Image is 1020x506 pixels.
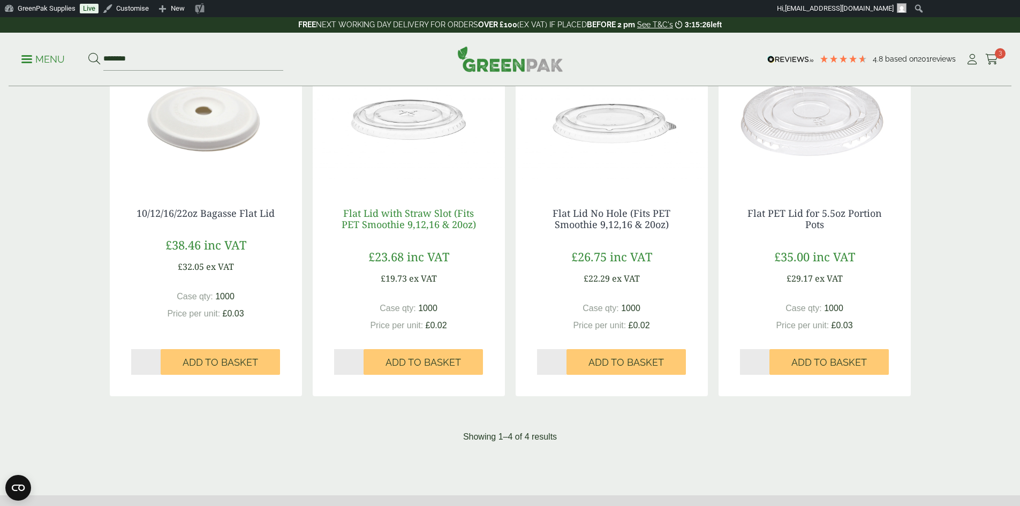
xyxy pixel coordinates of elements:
[5,475,31,501] button: Open CMP widget
[381,273,407,284] span: £19.73
[183,357,258,368] span: Add to Basket
[161,349,280,375] button: Add to Basket
[370,321,423,330] span: Price per unit:
[583,304,619,313] span: Case qty:
[426,321,447,330] span: £0.02
[407,248,449,265] span: inc VAT
[965,54,979,65] i: My Account
[832,321,853,330] span: £0.03
[457,46,563,72] img: GreenPak Supplies
[573,321,626,330] span: Price per unit:
[204,237,246,253] span: inc VAT
[985,51,999,67] a: 3
[774,248,810,265] span: £35.00
[815,273,843,284] span: ex VAT
[478,20,517,29] strong: OVER £100
[785,4,894,12] span: [EMAIL_ADDRESS][DOMAIN_NAME]
[368,248,404,265] span: £23.68
[409,273,437,284] span: ex VAT
[813,248,855,265] span: inc VAT
[206,261,234,273] span: ex VAT
[571,248,607,265] span: £26.75
[637,20,673,29] a: See T&C's
[612,273,640,284] span: ex VAT
[298,20,316,29] strong: FREE
[918,55,930,63] span: 201
[386,357,461,368] span: Add to Basket
[137,207,275,220] a: 10/12/16/22oz Bagasse Flat Lid
[380,304,416,313] span: Case qty:
[610,248,652,265] span: inc VAT
[364,349,483,375] button: Add to Basket
[787,273,813,284] span: £29.17
[930,55,956,63] span: reviews
[791,357,867,368] span: Add to Basket
[21,53,65,66] p: Menu
[178,261,204,273] span: £32.05
[516,52,708,186] img: Flat Lid with Tab (Fits PET Smoothie 9,12,16 & 20oz)-0
[767,56,814,63] img: REVIEWS.io
[165,237,201,253] span: £38.46
[418,304,437,313] span: 1000
[588,357,664,368] span: Add to Basket
[995,48,1006,59] span: 3
[223,309,244,318] span: £0.03
[629,321,650,330] span: £0.02
[747,207,882,231] a: Flat PET Lid for 5.5oz Portion Pots
[553,207,670,231] a: Flat Lid No Hole (Fits PET Smoothie 9,12,16 & 20oz)
[313,52,505,186] img: Flat Lid with Straw Slot (Fits PET 9,12,16 & 20oz)-Single Sleeve-0
[685,20,711,29] span: 3:15:26
[566,349,686,375] button: Add to Basket
[342,207,476,231] a: Flat Lid with Straw Slot (Fits PET Smoothie 9,12,16 & 20oz)
[873,55,885,63] span: 4.8
[719,52,911,186] img: 5oz portion pot lid
[167,309,220,318] span: Price per unit:
[621,304,640,313] span: 1000
[769,349,889,375] button: Add to Basket
[110,52,302,186] img: 5330023 Bagasse Flat Lid fits 12 16 22oz CupsV2
[885,55,918,63] span: Based on
[785,304,822,313] span: Case qty:
[584,273,610,284] span: £22.29
[587,20,635,29] strong: BEFORE 2 pm
[711,20,722,29] span: left
[819,54,867,64] div: 4.79 Stars
[80,4,99,13] a: Live
[463,431,557,443] p: Showing 1–4 of 4 results
[776,321,829,330] span: Price per unit:
[824,304,843,313] span: 1000
[177,292,213,301] span: Case qty:
[21,53,65,64] a: Menu
[215,292,235,301] span: 1000
[985,54,999,65] i: Cart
